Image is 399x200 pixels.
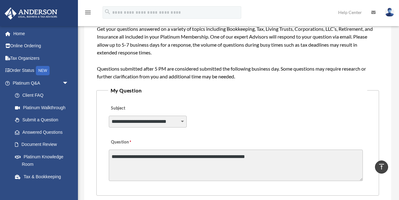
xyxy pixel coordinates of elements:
span: arrow_drop_down [62,77,75,90]
a: Tax Organizers [4,52,78,64]
i: search [104,8,111,15]
a: Home [4,27,78,40]
legend: My Question [108,86,368,95]
a: Submit a Question [9,114,75,126]
a: vertical_align_top [375,160,388,174]
label: Subject [109,104,168,113]
a: Tax & Bookkeeping Packages [9,170,78,190]
div: NEW [36,66,50,75]
i: vertical_align_top [378,163,385,170]
a: Client FAQ [9,89,78,102]
a: Online Ordering [4,40,78,52]
a: Order StatusNEW [4,64,78,77]
img: Anderson Advisors Platinum Portal [3,7,59,20]
a: Platinum Knowledge Room [9,151,78,170]
a: Platinum Q&Aarrow_drop_down [4,77,78,89]
a: Platinum Walkthrough [9,101,78,114]
a: menu [84,11,92,16]
a: Document Review [9,138,78,151]
a: Answered Questions [9,126,78,138]
i: menu [84,9,92,16]
img: User Pic [385,8,394,17]
label: Question [109,138,157,147]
